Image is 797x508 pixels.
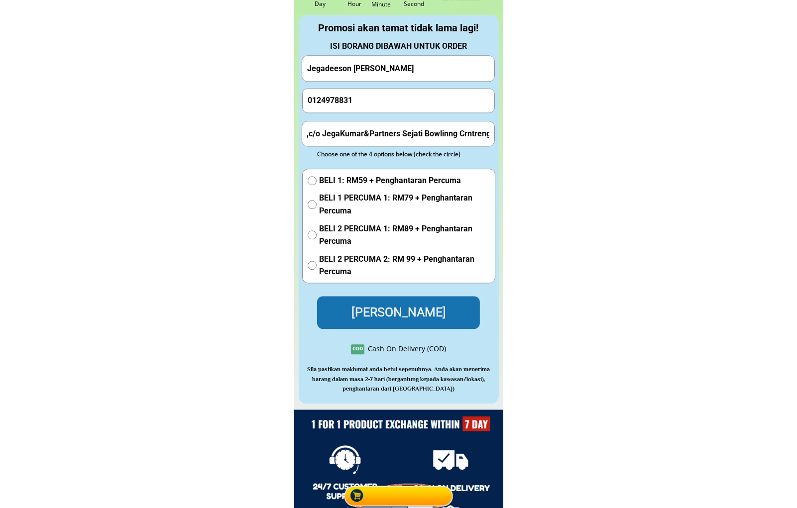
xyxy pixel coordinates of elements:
h3: COD [351,344,364,352]
p: [PERSON_NAME] [317,296,480,329]
span: BELI 1 PERCUMA 1: RM79 + Penghantaran Percuma [319,192,490,217]
input: Address(Ex: 52 Jalan Wirawati 7, Maluri, 55100 Kuala Lumpur) [305,121,492,145]
div: Cash On Delivery (COD) [368,343,446,354]
span: BELI 1: RM59 + Penghantaran Percuma [319,174,490,187]
span: BELI 2 PERCUMA 1: RM89 + Penghantaran Percuma [319,222,490,248]
input: Phone Number/ Nombor Telefon [305,89,492,112]
h3: Sila pastikan maklumat anda betul sepenuhnya. Anda akan menerima barang dalam masa 2-7 hari (berg... [302,365,495,394]
span: BELI 2 PERCUMA 2: RM 99 + Penghantaran Percuma [319,253,490,278]
input: Your Full Name/ Nama Penuh [305,56,492,81]
div: ISI BORANG DIBAWAH UNTUK ORDER [299,40,498,53]
div: Promosi akan tamat tidak lama lagi! [299,20,498,36]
